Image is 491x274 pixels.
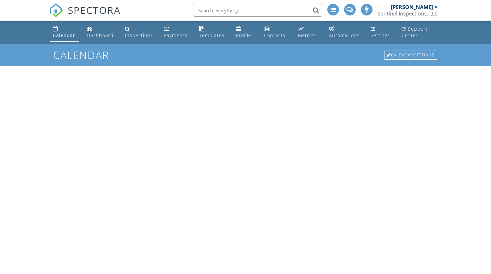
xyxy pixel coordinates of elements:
[68,3,121,17] span: SPECTORA
[161,23,191,42] a: Payments
[49,9,121,22] a: SPECTORA
[197,23,228,42] a: Templates
[326,23,363,42] a: Automations (Basic)
[368,23,394,42] a: Settings
[329,32,360,38] div: Automations
[298,32,316,38] div: Metrics
[402,26,428,38] div: Support Center
[125,32,153,38] div: Inspections
[164,32,187,38] div: Payments
[295,23,321,42] a: Metrics
[384,50,438,60] a: Calendar Settings
[233,23,256,42] a: Company Profile
[384,51,437,60] div: Calendar Settings
[87,32,114,38] div: Dashboard
[53,32,75,38] div: Calendar
[49,3,63,17] img: The Best Home Inspection Software - Spectora
[84,23,117,42] a: Dashboard
[391,4,433,10] div: [PERSON_NAME]
[236,32,251,38] div: Profile
[50,23,79,42] a: Calendar
[193,4,322,17] input: Search everything...
[378,10,438,17] div: Sentinel Inspections, LLC
[122,23,156,42] a: Inspections
[371,32,390,38] div: Settings
[53,49,438,61] h1: Calendar
[264,32,285,38] div: Contacts
[261,23,290,42] a: Contacts
[199,32,224,38] div: Templates
[399,23,441,42] a: Support Center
